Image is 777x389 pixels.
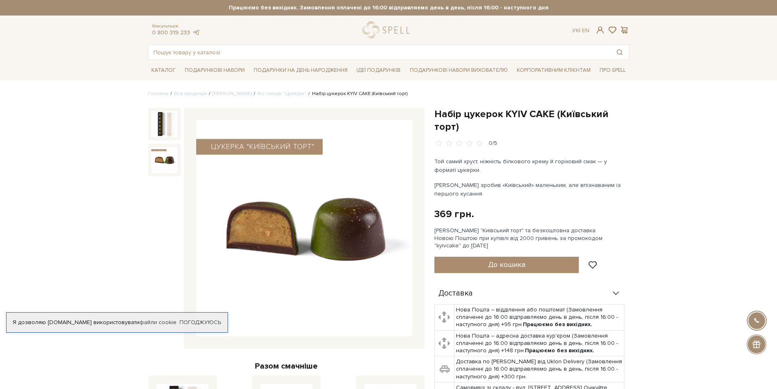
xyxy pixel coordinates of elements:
[152,24,200,29] span: Консультація:
[196,120,412,336] img: Набір цукерок KYIV CAKE (Київський торт)
[148,91,168,97] a: Головна
[434,181,626,198] p: [PERSON_NAME] зробив «Київський» маленьким, але впізнаваним із першого кусання.
[151,111,177,137] img: Набір цукерок KYIV CAKE (Київський торт)
[306,90,407,98] li: Набір цукерок KYIV CAKE (Київський торт)
[579,27,580,34] span: |
[572,27,589,34] div: Ук
[250,64,351,77] a: Подарунки на День народження
[525,347,594,354] b: Працюємо без вихідних.
[148,64,179,77] a: Каталог
[610,45,629,60] button: Пошук товару у каталозі
[353,64,404,77] a: Ідеї подарунків
[434,257,579,273] button: До кошика
[434,108,629,133] h1: Набір цукерок KYIV CAKE (Київський торт)
[434,208,474,220] div: 369 грн.
[582,27,589,34] a: En
[488,260,525,269] span: До кошика
[454,330,624,356] td: Нова Пошта – адресна доставка кур'єром (Замовлення сплаченні до 16:00 відправляємо день в день, п...
[152,29,190,36] a: 0 800 319 233
[148,361,425,371] div: Разом смачніше
[179,319,221,326] a: Погоджуюсь
[363,22,414,38] a: logo
[514,63,594,77] a: Корпоративним клієнтам
[148,4,629,11] strong: Працюємо без вихідних. Замовлення оплачені до 16:00 відправляємо день в день, після 16:00 - насту...
[438,290,473,297] span: Доставка
[523,321,592,328] b: Працюємо без вихідних.
[434,227,629,249] div: [PERSON_NAME] "Київський торт" та безкоштовна доставка Новою Поштою при купівлі від 2000 гривень ...
[489,140,497,147] div: 0/5
[174,91,207,97] a: Вся продукція
[596,64,629,77] a: Про Spell
[454,356,624,382] td: Доставка по [PERSON_NAME] від Uklon Delivery (Замовлення сплаченні до 16:00 відправляємо день в д...
[257,91,306,97] a: Всі товари "Цукерки"
[151,147,177,173] img: Набір цукерок KYIV CAKE (Київський торт)
[139,319,177,326] a: файли cookie
[454,305,624,331] td: Нова Пошта – відділення або поштомат (Замовлення сплаченні до 16:00 відправляємо день в день, піс...
[434,157,626,174] p: Той самий хруст, ніжність білкового крему й горіховий смак — у форматі цукерки.
[7,319,228,326] div: Я дозволяю [DOMAIN_NAME] використовувати
[192,29,200,36] a: telegram
[182,64,248,77] a: Подарункові набори
[213,91,252,97] a: [PERSON_NAME]
[148,45,610,60] input: Пошук товару у каталозі
[407,63,511,77] a: Подарункові набори вихователю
